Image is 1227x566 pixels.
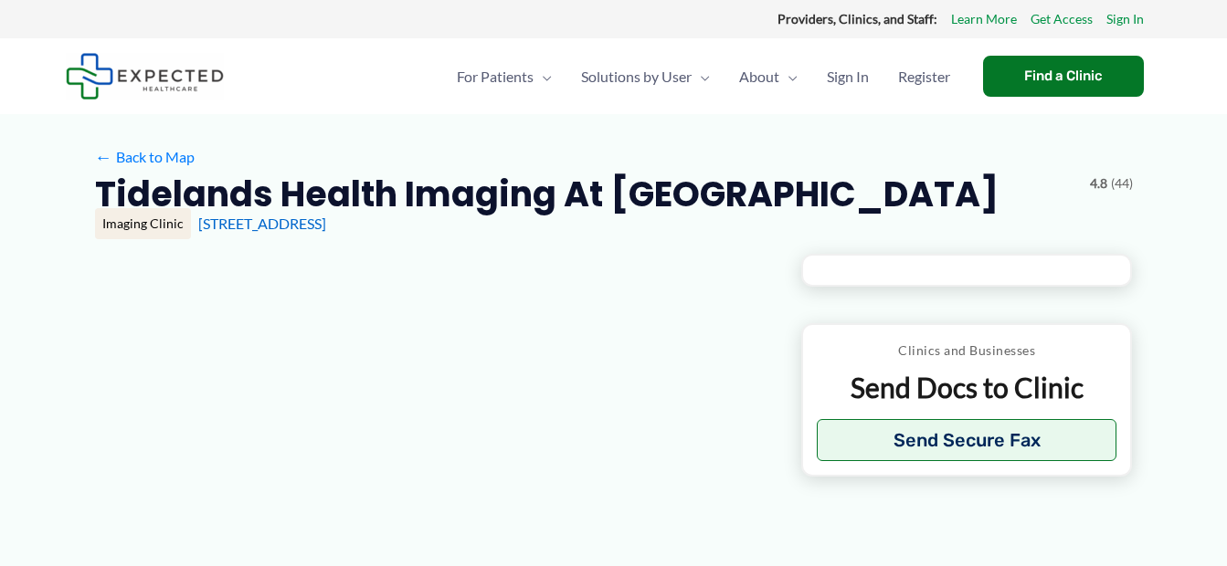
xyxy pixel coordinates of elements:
[1090,172,1107,195] span: 4.8
[951,7,1017,31] a: Learn More
[581,45,692,109] span: Solutions by User
[777,11,937,26] strong: Providers, Clinics, and Staff:
[442,45,965,109] nav: Primary Site Navigation
[817,370,1117,405] p: Send Docs to Clinic
[1031,7,1093,31] a: Get Access
[898,45,950,109] span: Register
[1111,172,1133,195] span: (44)
[817,419,1117,461] button: Send Secure Fax
[457,45,534,109] span: For Patients
[827,45,869,109] span: Sign In
[95,143,195,171] a: ←Back to Map
[983,56,1144,97] a: Find a Clinic
[95,208,191,239] div: Imaging Clinic
[692,45,710,109] span: Menu Toggle
[1106,7,1144,31] a: Sign In
[566,45,725,109] a: Solutions by UserMenu Toggle
[883,45,965,109] a: Register
[779,45,798,109] span: Menu Toggle
[725,45,812,109] a: AboutMenu Toggle
[95,172,999,216] h2: Tidelands Health Imaging at [GEOGRAPHIC_DATA]
[442,45,566,109] a: For PatientsMenu Toggle
[739,45,779,109] span: About
[817,339,1117,362] p: Clinics and Businesses
[66,53,224,100] img: Expected Healthcare Logo - side, dark font, small
[95,148,112,165] span: ←
[534,45,552,109] span: Menu Toggle
[198,215,326,232] a: [STREET_ADDRESS]
[812,45,883,109] a: Sign In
